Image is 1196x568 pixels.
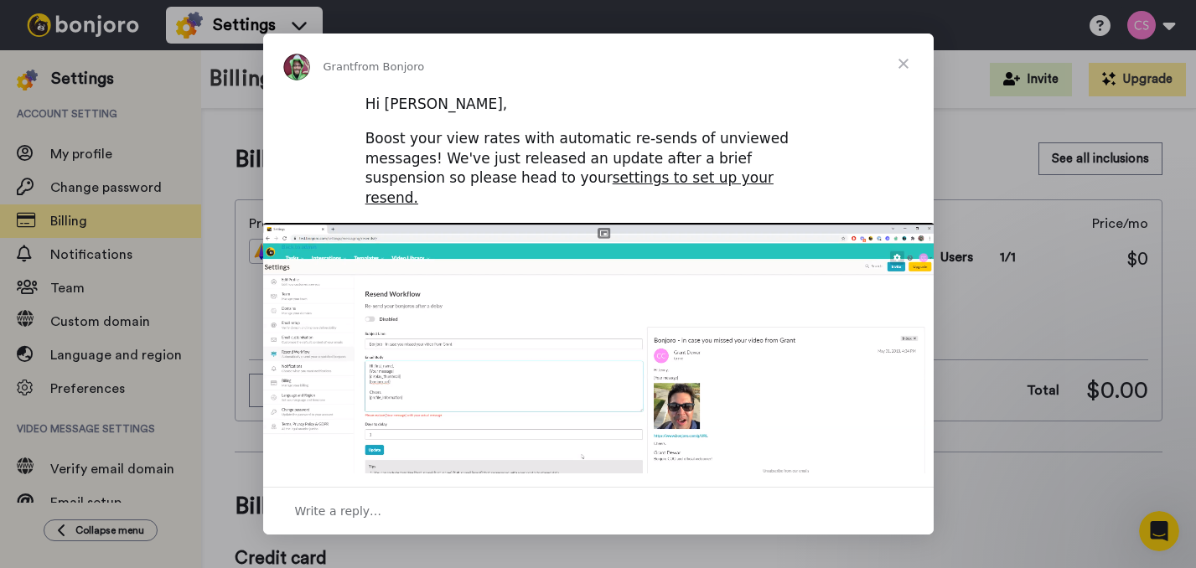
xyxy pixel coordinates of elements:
span: Close [873,34,934,94]
span: Grant [324,60,355,73]
div: Hi [PERSON_NAME], [365,95,831,115]
div: Open conversation and reply [263,487,934,534]
span: from Bonjoro [354,60,424,73]
span: Write a reply… [295,500,382,522]
img: Profile image for Grant [283,54,310,80]
div: Boost your view rates with automatic re-sends of unviewed messages! We've just released an update... [365,129,831,209]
